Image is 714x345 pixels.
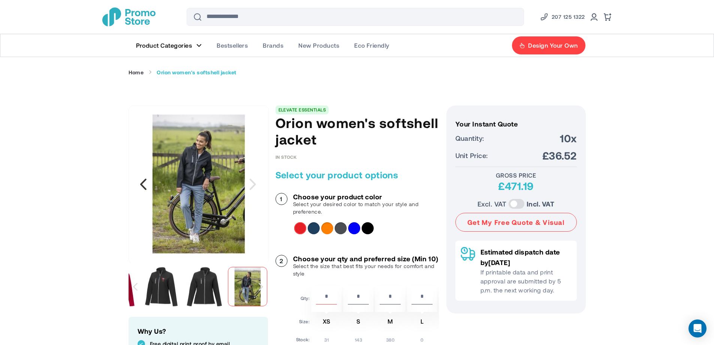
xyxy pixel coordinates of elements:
span: £36.52 [542,149,577,162]
span: Eco Friendly [354,42,389,49]
h3: Your Instant Quote [455,120,577,128]
h2: Why Us? [138,326,259,336]
img: Delivery [461,247,475,261]
img: Orion women's softshell jacket [185,267,224,306]
td: M [375,314,405,332]
h3: Choose your qty and preferred size (Min 10) [293,255,439,262]
span: 10x [560,131,576,145]
h1: Orion women's softshell jacket [275,114,439,148]
p: If printable data and print approval are submitted by 5 p.m. the next working day. [480,268,572,295]
img: Orion women's softshell jacket [228,267,267,306]
div: Availability [275,154,297,160]
div: Orion women's softshell jacket [142,263,185,310]
span: Bestsellers [217,42,248,49]
td: L [407,314,437,332]
h2: Select your product options [275,169,439,181]
div: Gross Price [455,172,577,179]
div: Previous [129,263,142,310]
div: Red [294,222,306,234]
label: Excl. VAT [477,199,506,209]
td: 143 [343,334,373,343]
td: S [343,314,373,332]
button: Get My Free Quote & Visual [455,213,577,232]
strong: Orion women's softshell jacket [157,69,236,76]
a: Home [129,69,144,76]
p: Select the size that best fits your needs for comfort and style [293,262,439,277]
div: Open Intercom Messenger [689,319,707,337]
span: Brands [263,42,283,49]
span: Product Categories [136,42,192,49]
img: Orion women's softshell jacket [142,267,181,306]
p: Select your desired color to match your style and preference. [293,200,439,215]
span: [DATE] [488,258,510,267]
td: 31 [311,334,341,343]
a: ELEVATE ESSENTIALS [278,107,326,112]
td: Stock: [296,334,310,343]
div: Orion women's softshell jacket [185,263,228,310]
div: Solid Black [362,222,374,234]
div: Orange [321,222,333,234]
div: Blue [348,222,360,234]
h3: Choose your product color [293,193,439,200]
img: Orion women's softshell jacket [129,114,268,254]
label: Incl. VAT [527,199,554,209]
div: Navy [308,222,320,234]
td: Size: [296,314,310,332]
a: Phone [540,12,585,21]
div: Next [238,105,268,263]
a: store logo [102,8,156,26]
td: XS [311,314,341,332]
span: Design Your Own [528,42,578,49]
div: Previous [129,105,159,263]
div: Next [254,263,268,310]
span: Quantity: [455,133,484,143]
td: Qty: [296,286,310,312]
p: Estimated dispatch date by [480,247,572,268]
div: Orion women's softshell jacket [228,263,271,310]
div: £471.19 [455,179,577,193]
span: 207 125 1322 [552,12,585,21]
img: Promotional Merchandise [102,8,156,26]
span: Unit Price: [455,150,488,161]
td: 0 [407,334,437,343]
span: New Products [298,42,339,49]
td: 380 [375,334,405,343]
span: In stock [275,154,297,160]
div: Storm Grey [335,222,347,234]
